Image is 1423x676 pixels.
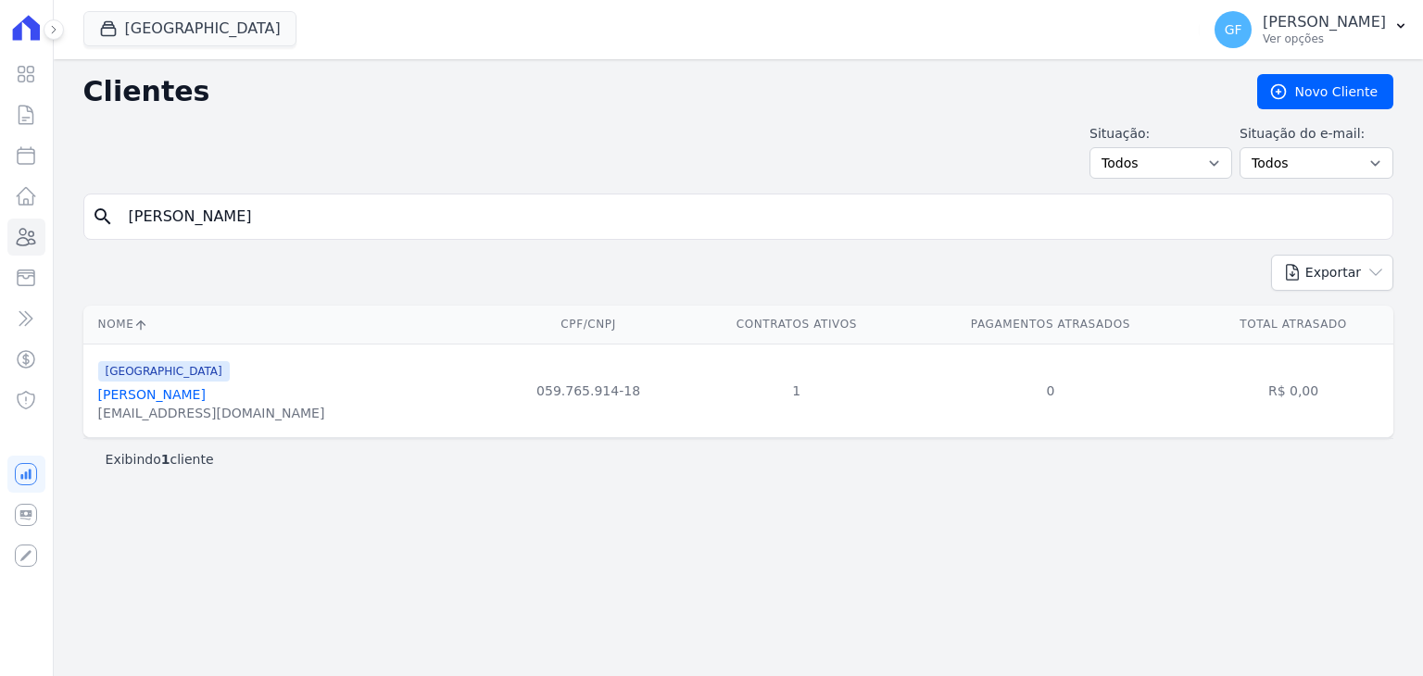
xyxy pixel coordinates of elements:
[1257,74,1393,109] a: Novo Cliente
[83,11,296,46] button: [GEOGRAPHIC_DATA]
[1193,344,1393,437] td: R$ 0,00
[908,306,1193,344] th: Pagamentos Atrasados
[118,198,1385,235] input: Buscar por nome, CPF ou e-mail
[98,361,230,382] span: [GEOGRAPHIC_DATA]
[83,306,492,344] th: Nome
[92,206,114,228] i: search
[686,344,908,437] td: 1
[106,450,214,469] p: Exibindo cliente
[1089,124,1232,144] label: Situação:
[98,387,206,402] a: [PERSON_NAME]
[161,452,170,467] b: 1
[1271,255,1393,291] button: Exportar
[1263,31,1386,46] p: Ver opções
[1240,124,1393,144] label: Situação do e-mail:
[491,344,686,437] td: 059.765.914-18
[1200,4,1423,56] button: GF [PERSON_NAME] Ver opções
[491,306,686,344] th: CPF/CNPJ
[1225,23,1242,36] span: GF
[686,306,908,344] th: Contratos Ativos
[1193,306,1393,344] th: Total Atrasado
[98,404,325,422] div: [EMAIL_ADDRESS][DOMAIN_NAME]
[908,344,1193,437] td: 0
[1263,13,1386,31] p: [PERSON_NAME]
[83,75,1228,108] h2: Clientes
